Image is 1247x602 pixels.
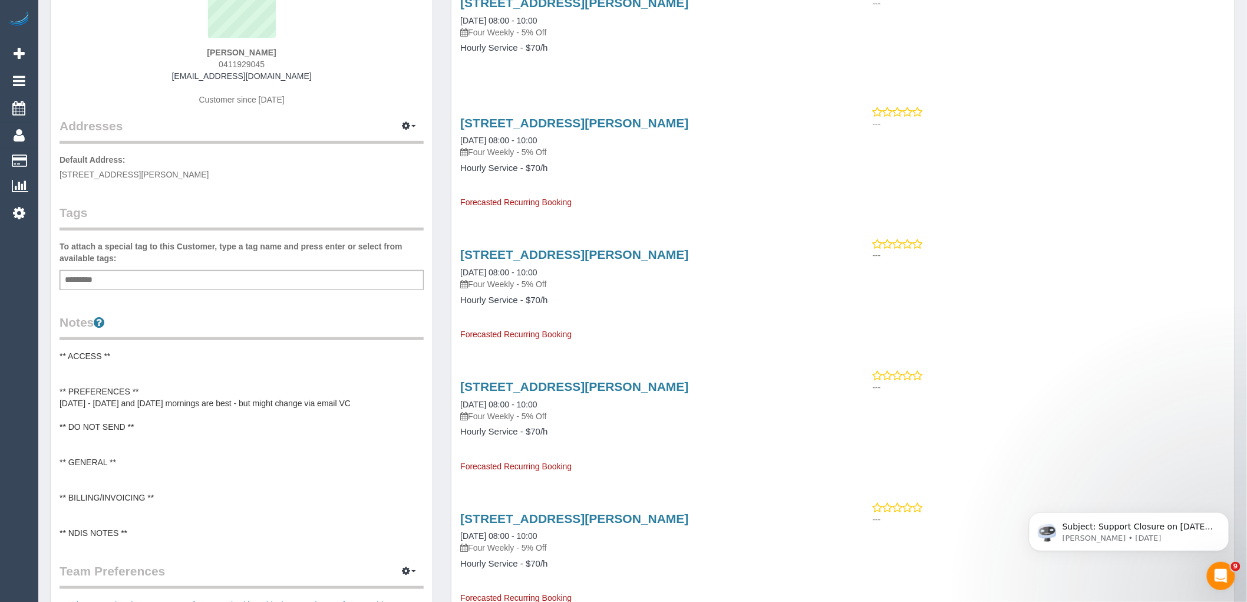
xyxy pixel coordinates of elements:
p: Four Weekly - 5% Off [460,278,834,290]
span: 0411929045 [219,60,265,69]
span: Forecasted Recurring Booking [460,330,572,339]
p: Four Weekly - 5% Off [460,27,834,38]
a: [DATE] 08:00 - 10:00 [460,268,537,277]
span: Customer since [DATE] [199,95,285,104]
a: [STREET_ADDRESS][PERSON_NAME] [460,512,688,525]
p: --- [873,118,1226,130]
strong: [PERSON_NAME] [207,48,276,57]
h4: Hourly Service - $70/h [460,163,834,173]
h4: Hourly Service - $70/h [460,295,834,305]
p: Four Weekly - 5% Off [460,542,834,554]
p: --- [873,514,1226,525]
p: --- [873,381,1226,393]
a: [STREET_ADDRESS][PERSON_NAME] [460,380,688,393]
a: [DATE] 08:00 - 10:00 [460,16,537,25]
a: [DATE] 08:00 - 10:00 [460,400,537,409]
p: Four Weekly - 5% Off [460,410,834,422]
a: [DATE] 08:00 - 10:00 [460,136,537,145]
h4: Hourly Service - $70/h [460,43,834,53]
iframe: Intercom live chat [1207,562,1235,590]
a: [STREET_ADDRESS][PERSON_NAME] [460,248,688,261]
legend: Notes [60,314,424,340]
label: To attach a special tag to this Customer, type a tag name and press enter or select from availabl... [60,241,424,264]
label: Default Address: [60,154,126,166]
h4: Hourly Service - $70/h [460,427,834,437]
a: [DATE] 08:00 - 10:00 [460,531,537,541]
legend: Tags [60,204,424,231]
a: [EMAIL_ADDRESS][DOMAIN_NAME] [172,71,312,81]
iframe: Intercom notifications message [1011,488,1247,570]
p: Four Weekly - 5% Off [460,146,834,158]
span: [STREET_ADDRESS][PERSON_NAME] [60,170,209,179]
p: --- [873,249,1226,261]
pre: ** ACCESS ** ** PREFERENCES ** [DATE] - [DATE] and [DATE] mornings are best - but might change vi... [60,350,424,539]
img: Automaid Logo [7,12,31,28]
h4: Hourly Service - $70/h [460,559,834,569]
span: Forecasted Recurring Booking [460,462,572,471]
span: Forecasted Recurring Booking [460,198,572,207]
a: [STREET_ADDRESS][PERSON_NAME] [460,116,688,130]
legend: Team Preferences [60,562,424,589]
span: 9 [1231,562,1241,571]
